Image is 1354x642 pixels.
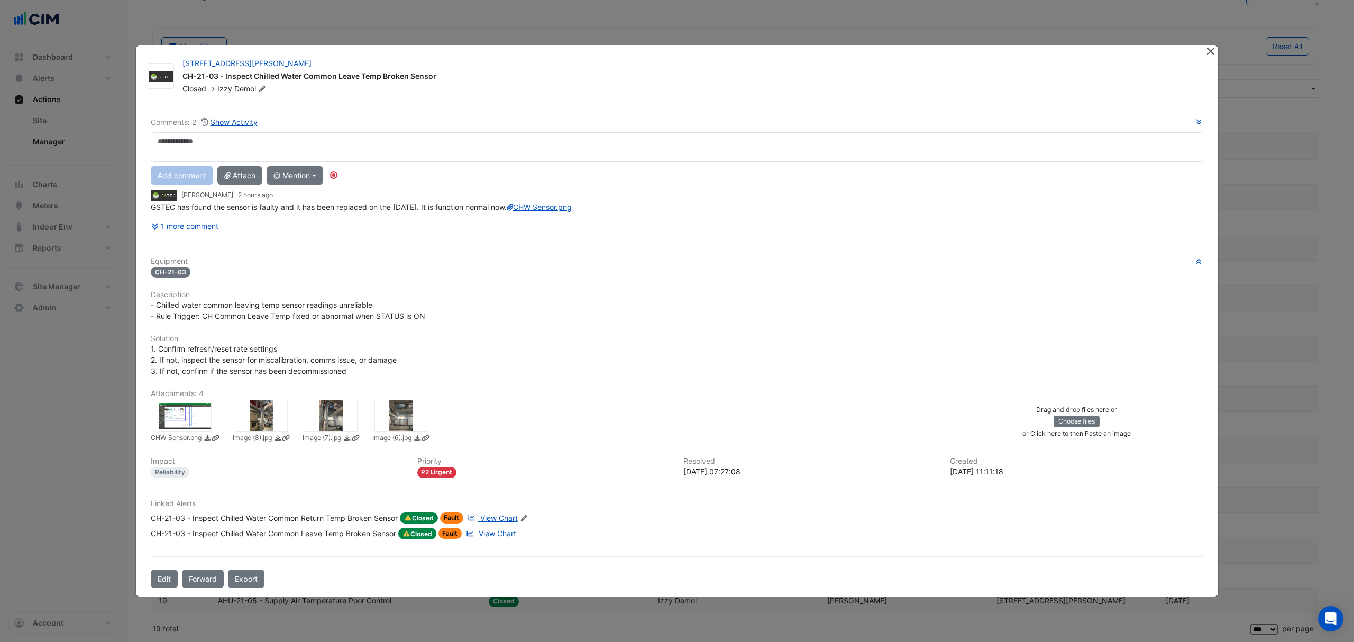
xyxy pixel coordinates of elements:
[182,71,1193,84] div: CH-21-03 - Inspect Chilled Water Common Leave Temp Broken Sensor
[683,457,937,466] h6: Resolved
[683,466,937,477] div: [DATE] 07:27:08
[1054,416,1100,427] button: Choose files
[950,457,1204,466] h6: Created
[151,267,190,278] span: CH-21-03
[181,190,273,200] small: [PERSON_NAME] -
[282,433,290,444] a: Copy link to clipboard
[151,389,1203,398] h6: Attachments: 4
[159,400,212,432] div: CHW Sensor.png
[1205,45,1216,57] button: Close
[464,528,516,539] a: View Chart
[208,84,215,93] span: ->
[520,515,528,522] fa-icon: Edit Linked Alerts
[149,71,173,82] img: GSTEC
[151,300,425,320] span: - Chilled water common leaving temp sensor readings unreliable - Rule Trigger: CH Common Leave Te...
[438,528,462,539] span: Fault
[274,433,282,444] a: Download
[151,257,1203,266] h6: Equipment
[228,570,264,588] a: Export
[151,116,258,128] div: Comments: 2
[238,191,273,199] span: 2025-08-26 07:27:41
[151,528,396,539] div: CH-21-03 - Inspect Chilled Water Common Leave Temp Broken Sensor
[417,457,671,466] h6: Priority
[182,59,312,68] a: [STREET_ADDRESS][PERSON_NAME]
[151,334,1203,343] h6: Solution
[305,400,358,432] div: Image (7).jpg
[465,512,517,524] a: View Chart
[151,512,398,524] div: CH-21-03 - Inspect Chilled Water Common Return Temp Broken Sensor
[217,166,262,185] button: Attach
[151,290,1203,299] h6: Description
[151,467,189,478] div: Reliability
[151,457,405,466] h6: Impact
[343,433,351,444] a: Download
[440,512,464,524] span: Fault
[217,84,232,93] span: Izzy
[267,166,323,185] button: @ Mention
[400,512,438,524] span: Closed
[151,217,219,235] button: 1 more comment
[151,344,397,375] span: 1. Confirm refresh/reset rate settings 2. If not, inspect the sensor for miscalibration, comms is...
[204,433,212,444] a: Download
[212,433,219,444] a: Copy link to clipboard
[182,570,224,588] button: Forward
[303,433,341,444] small: Image (7).jpg
[200,116,258,128] button: Show Activity
[1036,406,1117,414] small: Drag and drop files here or
[507,203,572,212] a: CHW Sensor.png
[151,499,1203,508] h6: Linked Alerts
[352,433,360,444] a: Copy link to clipboard
[398,528,436,539] span: Closed
[234,84,268,94] span: Demol
[233,433,272,444] small: Image (8).jpg
[151,203,572,212] span: GSTEC has found the sensor is faulty and it has been replaced on the [DATE]. It is function norma...
[422,433,429,444] a: Copy link to clipboard
[235,400,288,432] div: Image (8).jpg
[182,84,206,93] span: Closed
[372,433,411,444] small: Image (6).jpg
[414,433,422,444] a: Download
[374,400,427,432] div: Image (6).jpg
[1318,606,1343,631] div: Open Intercom Messenger
[950,466,1204,477] div: [DATE] 11:11:18
[151,433,202,444] small: CHW Sensor.png
[1022,429,1131,437] small: or Click here to then Paste an image
[417,467,457,478] div: P2 Urgent
[479,529,516,538] span: View Chart
[480,513,518,522] span: View Chart
[329,170,338,180] div: Tooltip anchor
[151,570,178,588] button: Edit
[151,190,177,201] img: GSTEC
